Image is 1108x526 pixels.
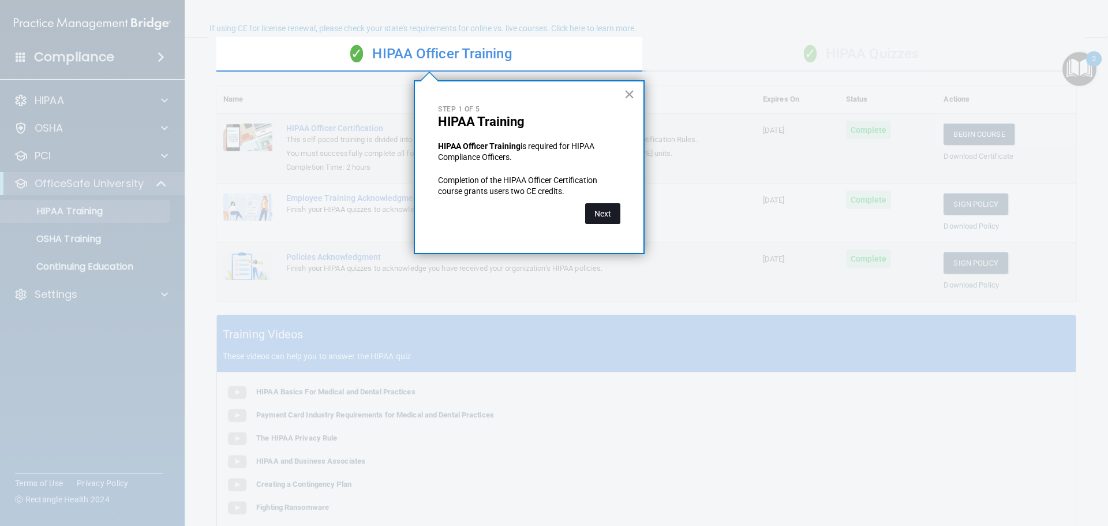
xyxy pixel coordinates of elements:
iframe: Drift Widget Chat Controller [1050,446,1094,490]
p: Step 1 of 5 [438,105,620,114]
p: HIPAA Training [438,114,620,129]
strong: HIPAA Officer Training [438,141,521,151]
div: HIPAA Officer Training [216,37,646,72]
button: Next [585,203,620,224]
button: Close [624,85,635,103]
span: ✓ [350,45,363,62]
p: Completion of the HIPAA Officer Certification course grants users two CE credits. [438,175,620,197]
